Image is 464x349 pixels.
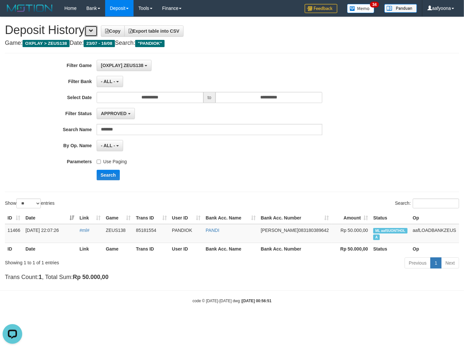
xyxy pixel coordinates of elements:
a: PANDI [206,228,219,233]
button: APPROVED [97,108,135,119]
a: Previous [405,257,431,269]
h4: Trans Count: , Total Sum: [5,274,459,281]
td: ZEUS138 [103,224,133,243]
td: PANDIOK [169,224,203,243]
th: User ID: activate to sort column ascending [169,212,203,224]
label: Search: [395,199,459,208]
img: panduan.png [384,4,417,13]
select: Showentries [16,199,41,208]
th: Status [371,212,410,224]
th: Link [77,243,103,255]
th: ID [5,243,23,255]
th: Status [371,243,410,255]
td: 11466 [5,224,23,243]
th: Bank Acc. Number [258,243,332,255]
th: Game [103,243,133,255]
span: APPROVED [101,111,127,116]
input: Search: [413,199,459,208]
span: to [203,92,216,103]
th: Game: activate to sort column ascending [103,212,133,224]
td: 85181554 [133,224,169,243]
th: Bank Acc. Name [203,243,258,255]
span: OXPLAY > ZEUS138 [23,40,70,47]
strong: Rp 50.000,00 [73,274,108,280]
th: Bank Acc. Number: activate to sort column ascending [258,212,332,224]
td: [DATE] 22:07:26 [23,224,77,243]
img: Button%20Memo.svg [347,4,375,13]
span: Rp 50.000,00 [341,228,368,233]
strong: [DATE] 00:56:51 [242,299,271,303]
button: Search [97,170,120,180]
a: Export table into CSV [124,26,184,37]
span: [OXPLAY] ZEUS138 [101,63,143,68]
img: Feedback.jpg [305,4,337,13]
th: Date: activate to sort column ascending [23,212,77,224]
h1: Deposit History [5,24,459,37]
th: Date [23,243,77,255]
label: Use Paging [97,156,127,165]
th: User ID [169,243,203,255]
span: "PANDIOK" [135,40,165,47]
th: Op [410,212,459,224]
th: Amount: activate to sort column ascending [331,212,371,224]
span: Export table into CSV [129,28,179,34]
strong: Rp 50.000,00 [340,246,368,252]
th: Op [410,243,459,255]
a: 1 [430,257,441,269]
a: #ml# [79,228,89,233]
img: MOTION_logo.png [5,3,55,13]
span: Manually Linked by aafSUONTHOL [373,228,408,234]
span: Copy [105,28,120,34]
button: - ALL - [97,76,123,87]
th: Trans ID [133,243,169,255]
button: [OXPLAY] ZEUS138 [97,60,152,71]
small: code © [DATE]-[DATE] dwg | [193,299,272,303]
th: Trans ID: activate to sort column ascending [133,212,169,224]
th: Link: activate to sort column ascending [77,212,103,224]
th: ID: activate to sort column ascending [5,212,23,224]
span: Approved [373,235,380,240]
span: - ALL - [101,79,115,84]
button: Open LiveChat chat widget [3,3,22,22]
a: Next [441,257,459,269]
strong: 1 [39,274,42,280]
div: Showing 1 to 1 of 1 entries [5,257,188,266]
button: - ALL - [97,140,123,151]
input: Use Paging [97,160,101,164]
span: - ALL - [101,143,115,148]
a: Copy [101,26,125,37]
span: [PERSON_NAME] [261,228,298,233]
td: 083180389642 [258,224,332,243]
td: aafLOADBANKZEUS [410,224,459,243]
h4: Game: Date: Search: [5,40,459,46]
th: Bank Acc. Name: activate to sort column ascending [203,212,258,224]
span: 34 [370,2,379,8]
label: Show entries [5,199,55,208]
span: 23/07 - 16/08 [84,40,115,47]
